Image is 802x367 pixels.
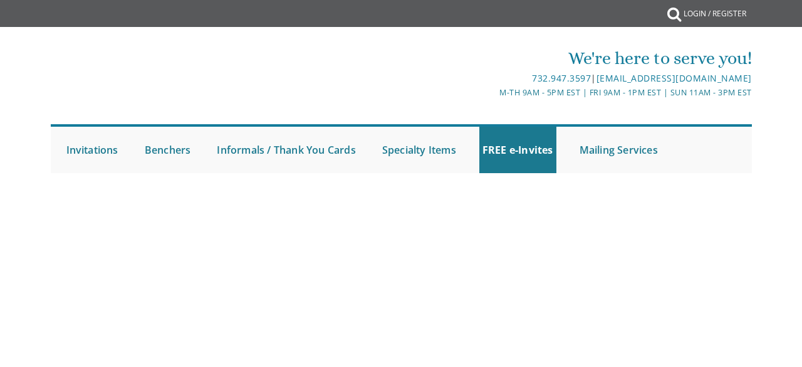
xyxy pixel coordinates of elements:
[142,127,194,173] a: Benchers
[576,127,661,173] a: Mailing Services
[479,127,556,173] a: FREE e-Invites
[285,46,752,71] div: We're here to serve you!
[63,127,122,173] a: Invitations
[596,72,752,84] a: [EMAIL_ADDRESS][DOMAIN_NAME]
[532,72,591,84] a: 732.947.3597
[214,127,358,173] a: Informals / Thank You Cards
[379,127,459,173] a: Specialty Items
[285,86,752,99] div: M-Th 9am - 5pm EST | Fri 9am - 1pm EST | Sun 11am - 3pm EST
[285,71,752,86] div: |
